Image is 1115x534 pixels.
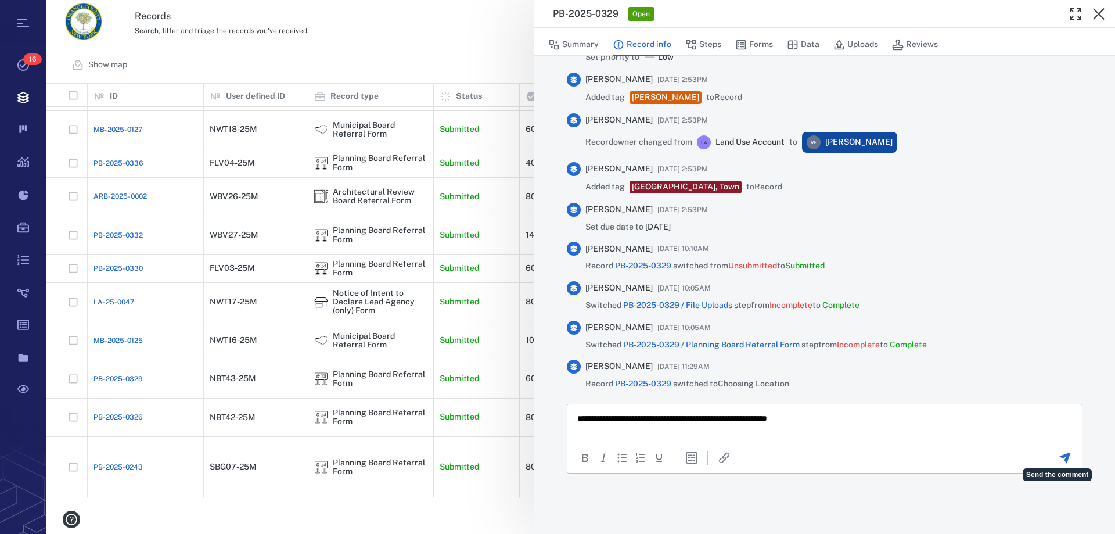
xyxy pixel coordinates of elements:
[585,137,692,148] span: Record owner changed from
[657,203,708,217] span: [DATE] 2:53PM
[657,321,711,335] span: [DATE] 10:05AM
[697,135,711,149] div: L A
[735,34,773,56] button: Forms
[585,282,653,294] span: [PERSON_NAME]
[585,163,653,175] span: [PERSON_NAME]
[837,340,880,349] span: Incomplete
[615,261,671,270] a: PB-2025-0329
[652,451,666,465] button: Underline
[718,379,789,388] span: Choosing Location
[685,451,699,465] button: Insert template
[789,137,797,148] span: to
[585,52,639,63] p: Set priority to
[1058,451,1072,465] button: Send the comment
[632,181,739,193] div: [GEOGRAPHIC_DATA], Town
[615,379,671,388] a: PB-2025-0329
[548,34,599,56] button: Summary
[585,74,653,85] span: [PERSON_NAME]
[657,242,709,256] span: [DATE] 10:10AM
[585,300,859,311] span: Switched step from to
[833,34,878,56] button: Uploads
[769,300,812,310] span: Incomplete
[623,340,800,349] a: PB-2025-0329 / Planning Board Referral Form
[585,322,653,334] span: [PERSON_NAME]
[23,53,42,65] span: 16
[746,181,782,193] span: to Record
[585,361,653,372] span: [PERSON_NAME]
[623,300,732,310] a: PB-2025-0329 / File Uploads
[706,92,742,103] span: to Record
[685,34,721,56] button: Steps
[825,137,893,148] span: [PERSON_NAME]
[585,221,671,233] span: Set due date to
[634,451,648,465] div: Numbered list
[807,135,821,149] div: V F
[585,260,825,272] span: Record switched from to
[645,222,671,231] span: [DATE]
[787,34,819,56] button: Data
[1064,2,1087,26] button: Toggle Fullscreen
[717,451,731,465] button: Insert/edit link
[657,281,711,295] span: [DATE] 10:05AM
[585,378,789,390] span: Record switched to
[553,7,618,21] h3: PB-2025-0329
[585,92,625,103] span: Added tag
[632,92,699,103] div: [PERSON_NAME]
[630,9,652,19] span: Open
[657,73,708,87] span: [DATE] 2:53PM
[578,451,592,465] button: Bold
[890,340,927,349] span: Complete
[657,162,708,176] span: [DATE] 2:53PM
[585,181,625,193] span: Added tag
[585,114,653,126] span: [PERSON_NAME]
[585,339,927,351] span: Switched step from to
[596,451,610,465] button: Italic
[715,137,785,148] span: Land Use Account
[1087,2,1110,26] button: Close
[613,34,671,56] button: Record info
[892,34,938,56] button: Reviews
[657,113,708,127] span: [DATE] 2:53PM
[26,8,50,19] span: Help
[585,243,653,255] span: [PERSON_NAME]
[567,404,1082,442] iframe: Rich Text Area
[657,360,710,374] span: [DATE] 11:29AM
[585,204,653,216] span: [PERSON_NAME]
[615,451,629,465] div: Bullet list
[658,52,674,63] span: Low
[785,261,825,270] span: Submitted
[822,300,859,310] span: Complete
[728,261,777,270] span: Unsubmitted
